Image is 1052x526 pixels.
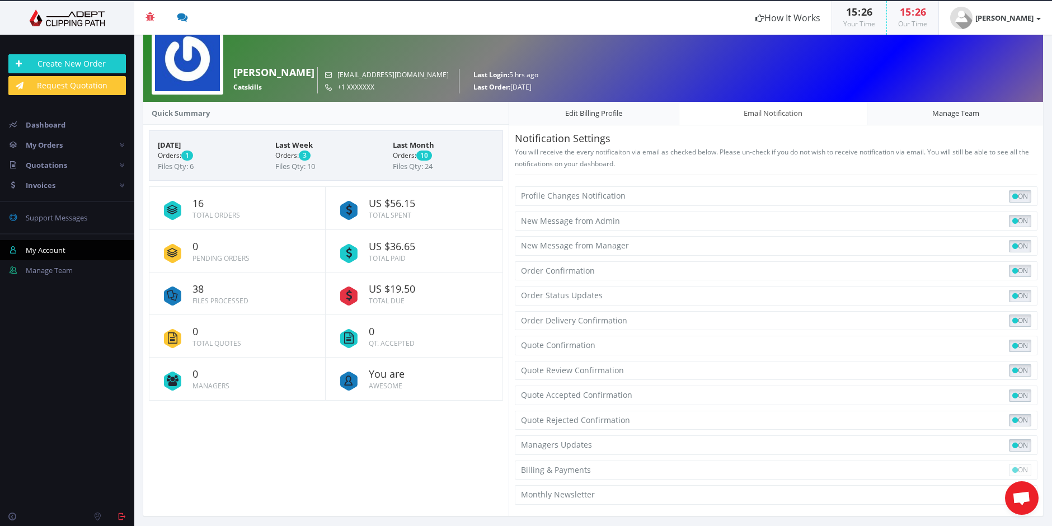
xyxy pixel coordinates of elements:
span: Files Qty: 24 [393,161,433,171]
a: Request Quotation [8,76,126,95]
div: Quote Confirmation [521,339,776,351]
span: 15 [846,5,857,18]
div: Quote Rejected Confirmation [521,414,776,426]
strong: Last Login: [473,70,509,79]
small: Orders: [158,151,259,161]
button: ON [1009,364,1031,377]
span: ON [1012,341,1028,351]
small: Orders: [275,151,376,161]
span: ON [1012,415,1028,425]
div: Managers Updates [521,439,776,451]
span: 3 [299,151,311,161]
small: Total Spent [369,210,411,220]
small: Total Orders [192,210,240,220]
div: Profile Changes Notification [521,190,776,202]
span: US $19.50 [369,284,494,295]
small: 5 hrs ago [468,69,538,81]
small: [DATE] [468,81,538,93]
span: ON [1012,291,1028,301]
a: [PERSON_NAME] [939,1,1052,35]
button: ON [1009,314,1031,327]
span: US $56.15 [369,198,494,209]
a: 0 QT. Accepted [334,315,494,357]
small: Managers [192,381,229,391]
span: Files Qty: 10 [275,161,315,171]
span: Last Week [275,139,376,151]
a: US $36.65 Total Paid [334,230,494,272]
small: QT. Accepted [369,339,415,348]
div: New Message from Admin [521,215,776,227]
span: [DATE] [158,139,259,151]
a: US $19.50 Total Due [334,273,494,314]
a: Manage Team [867,101,1044,125]
a: Open chat [1005,481,1039,515]
small: Pending Orders [192,253,250,263]
span: My Orders [26,140,63,150]
span: ON [1012,316,1028,326]
strong: Quick Summary [152,108,210,118]
button: ON [1009,240,1031,252]
span: ON [1012,266,1028,276]
span: 10 [416,151,432,161]
span: My Account [26,245,65,255]
span: US $36.65 [369,241,494,252]
a: Email Notification [679,101,867,125]
span: Last Month [393,139,494,151]
small: Our Time [898,19,927,29]
small: [EMAIL_ADDRESS][DOMAIN_NAME] [325,69,449,81]
span: : [857,5,861,18]
a: 16 Total Orders [158,187,317,229]
div: Order Delivery Confirmation [521,314,776,327]
span: 16 [192,198,317,209]
button: ON [1009,414,1031,426]
span: Invoices [26,180,55,190]
a: 0 Managers [158,358,317,400]
a: 38 Files Processed [158,273,317,314]
strong: [PERSON_NAME] [975,13,1034,23]
span: 0 [369,326,494,337]
span: : [911,5,915,18]
small: Total Paid [369,253,406,263]
strong: Last Order: [473,82,510,92]
small: Total Due [369,296,405,306]
span: 26 [861,5,872,18]
button: ON [1009,340,1031,352]
button: ON [1009,215,1031,227]
span: Catskills [233,81,262,93]
a: Create New Order [8,54,126,73]
div: New Message from Manager [521,239,776,252]
button: ON [1009,389,1031,402]
a: 0 Pending Orders [158,230,317,272]
a: Edit Billing Profile [509,101,679,125]
span: ON [1012,216,1028,226]
strong: [PERSON_NAME] [233,65,314,79]
span: 0 [192,326,317,337]
span: Files Qty: 6 [158,161,194,171]
small: Awesome [369,381,402,391]
div: Order Status Updates [521,289,776,302]
span: ON [1012,191,1028,201]
small: Total Quotes [192,339,241,348]
div: Billing & Payments [521,464,776,476]
small: Your Time [843,19,875,29]
a: 0 Total Quotes [158,315,317,357]
span: You are [369,369,494,380]
img: user_default.jpg [950,7,973,29]
button: ON [1009,190,1031,203]
span: Quotations [26,160,67,170]
small: Orders: [393,151,494,161]
img: Adept Graphics [8,10,126,26]
span: 0 [192,369,317,380]
span: Support Messages [26,213,87,223]
a: How It Works [744,1,832,35]
span: 1 [181,151,193,161]
span: 38 [192,284,317,295]
small: You will receive the every notificaiton via email as checked below. Please un-check if you do not... [515,147,1029,168]
span: ON [1012,391,1028,401]
div: Monthly Newsletter [521,489,776,501]
span: 0 [192,241,317,252]
span: Manage Team [26,265,73,275]
div: Order Confirmation [521,265,776,277]
small: +1 XXXXXXX [325,81,449,93]
a: You are Awesome [334,358,494,400]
